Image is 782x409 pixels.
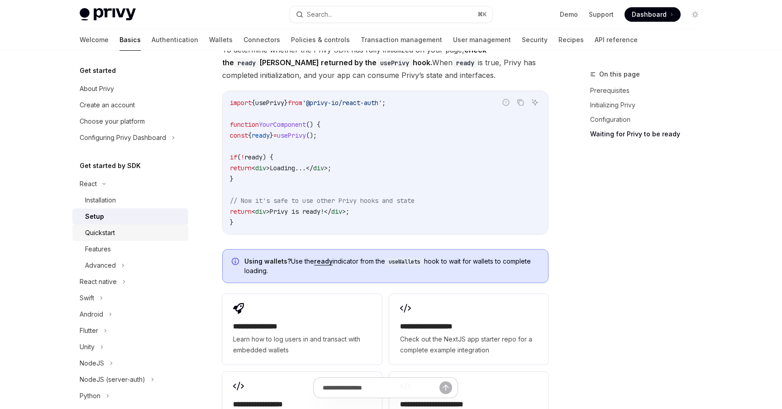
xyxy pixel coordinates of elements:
[291,29,350,51] a: Policies & controls
[234,58,259,68] code: ready
[230,207,252,216] span: return
[80,342,95,352] div: Unity
[290,6,492,23] button: Search...⌘K
[266,207,270,216] span: >
[72,81,188,97] a: About Privy
[80,374,145,385] div: NodeJS (server-auth)
[439,381,452,394] button: Send message
[80,390,100,401] div: Python
[241,153,244,161] span: !
[284,99,288,107] span: }
[377,58,413,68] code: usePrivy
[230,120,259,129] span: function
[244,257,291,265] strong: Using wallets?
[85,260,116,271] div: Advanced
[72,241,188,257] a: Features
[80,160,141,171] h5: Get started by SDK
[230,164,252,172] span: return
[80,358,104,369] div: NodeJS
[589,10,614,19] a: Support
[237,153,241,161] span: (
[80,178,97,189] div: React
[244,153,262,161] span: ready
[222,294,381,365] a: **** **** **** *Learn how to log users in and transact with embedded wallets
[288,99,302,107] span: from
[453,58,478,68] code: ready
[266,164,270,172] span: >
[515,96,526,108] button: Copy the contents from the code block
[80,309,103,320] div: Android
[230,218,234,226] span: }
[72,97,188,113] a: Create an account
[85,211,104,222] div: Setup
[72,225,188,241] a: Quickstart
[346,207,349,216] span: ;
[625,7,681,22] a: Dashboard
[361,29,442,51] a: Transaction management
[314,257,333,265] a: ready
[306,120,320,129] span: () {
[80,100,135,111] div: Create an account
[80,8,136,21] img: light logo
[80,325,98,336] div: Flutter
[255,164,266,172] span: div
[80,116,145,127] div: Choose your platform
[328,164,331,172] span: ;
[232,258,241,267] svg: Info
[529,96,541,108] button: Ask AI
[382,99,386,107] span: ;
[262,153,273,161] span: ) {
[119,29,141,51] a: Basics
[590,112,710,127] a: Configuration
[244,257,539,275] span: Use the indicator from the hook to wait for wallets to complete loading.
[306,131,317,140] span: ();
[270,131,273,140] span: }
[80,276,117,287] div: React native
[252,99,255,107] span: {
[230,175,234,183] span: }
[500,96,512,108] button: Report incorrect code
[385,257,424,266] code: useWallets
[595,29,638,51] a: API reference
[252,164,255,172] span: <
[307,9,332,20] div: Search...
[243,29,280,51] a: Connectors
[85,195,116,206] div: Installation
[80,29,109,51] a: Welcome
[80,132,166,143] div: Configuring Privy Dashboard
[270,207,324,216] span: Privy is ready!
[302,99,382,107] span: '@privy-io/react-auth'
[324,164,328,172] span: >
[233,334,371,356] span: Learn how to log users in and transact with embedded wallets
[632,10,667,19] span: Dashboard
[590,127,710,141] a: Waiting for Privy to be ready
[72,113,188,130] a: Choose your platform
[230,197,415,205] span: // Now it's safe to use other Privy hooks and state
[313,164,324,172] span: div
[560,10,578,19] a: Demo
[230,131,248,140] span: const
[688,7,702,22] button: Toggle dark mode
[252,207,255,216] span: <
[453,29,511,51] a: User management
[152,29,198,51] a: Authentication
[306,164,313,172] span: </
[85,244,111,255] div: Features
[72,208,188,225] a: Setup
[255,99,284,107] span: usePrivy
[477,11,487,18] span: ⌘ K
[72,192,188,208] a: Installation
[85,227,115,238] div: Quickstart
[252,131,270,140] span: ready
[590,98,710,112] a: Initializing Privy
[558,29,584,51] a: Recipes
[259,120,306,129] span: YourComponent
[331,207,342,216] span: div
[270,164,306,172] span: Loading...
[255,207,266,216] span: div
[248,131,252,140] span: {
[80,65,116,76] h5: Get started
[342,207,346,216] span: >
[80,293,94,303] div: Swift
[230,99,252,107] span: import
